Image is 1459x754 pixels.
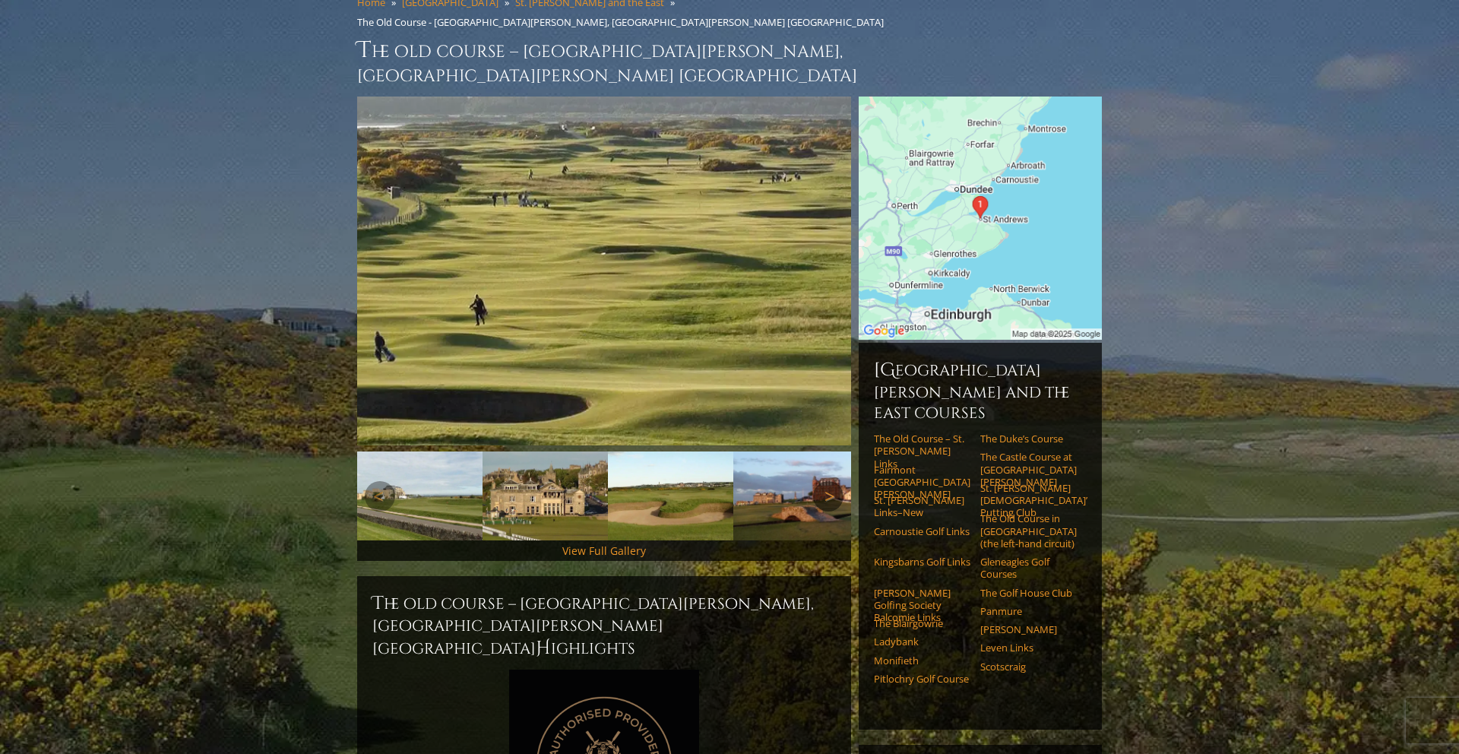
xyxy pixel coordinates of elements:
[980,482,1077,519] a: St. [PERSON_NAME] [DEMOGRAPHIC_DATA]’ Putting Club
[372,591,836,661] h2: The Old Course – [GEOGRAPHIC_DATA][PERSON_NAME], [GEOGRAPHIC_DATA][PERSON_NAME] [GEOGRAPHIC_DATA]...
[357,35,1102,87] h1: The Old Course – [GEOGRAPHIC_DATA][PERSON_NAME], [GEOGRAPHIC_DATA][PERSON_NAME] [GEOGRAPHIC_DATA]
[980,642,1077,654] a: Leven Links
[874,617,970,629] a: The Blairgowrie
[980,661,1077,673] a: Scotscraig
[562,543,646,558] a: View Full Gallery
[813,481,843,512] a: Next
[874,494,970,519] a: St. [PERSON_NAME] Links–New
[357,15,890,29] li: The Old Course - [GEOGRAPHIC_DATA][PERSON_NAME], [GEOGRAPHIC_DATA][PERSON_NAME] [GEOGRAPHIC_DATA]
[874,556,970,568] a: Kingsbarns Golf Links
[980,605,1077,617] a: Panmure
[980,556,1077,581] a: Gleneagles Golf Courses
[980,623,1077,635] a: [PERSON_NAME]
[874,358,1087,423] h6: [GEOGRAPHIC_DATA][PERSON_NAME] and the East Courses
[365,481,395,512] a: Previous
[874,464,970,501] a: Fairmont [GEOGRAPHIC_DATA][PERSON_NAME]
[980,512,1077,550] a: The Old Course in [GEOGRAPHIC_DATA] (the left-hand circuit)
[874,525,970,537] a: Carnoustie Golf Links
[874,432,970,470] a: The Old Course – St. [PERSON_NAME] Links
[980,587,1077,599] a: The Golf House Club
[980,451,1077,488] a: The Castle Course at [GEOGRAPHIC_DATA][PERSON_NAME]
[536,636,551,661] span: H
[980,432,1077,445] a: The Duke’s Course
[874,654,970,667] a: Monifieth
[874,635,970,648] a: Ladybank
[859,97,1102,340] img: Google Map of St Andrews Links, St Andrews, United Kingdom
[874,673,970,685] a: Pitlochry Golf Course
[874,587,970,624] a: [PERSON_NAME] Golfing Society Balcomie Links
